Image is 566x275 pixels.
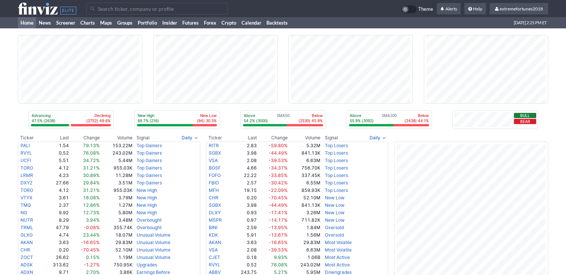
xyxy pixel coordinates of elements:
[244,118,268,123] p: 54.2% (3000)
[288,224,321,231] td: 1.84M
[243,113,323,124] div: SMA50
[43,179,69,187] td: 27.66
[325,150,348,156] a: Top Losers
[100,216,133,224] td: 3.48M
[231,142,258,149] td: 2.83
[219,17,239,28] a: Crypto
[231,254,258,261] td: 0.18
[288,194,321,202] td: 52.10M
[137,262,157,268] a: Upgrades
[209,255,220,260] a: CJET
[298,118,323,123] p: (2530) 45.8%
[137,210,157,215] a: New High
[43,157,69,164] td: 5.51
[418,5,433,13] span: Theme
[231,149,258,157] td: 3.98
[325,202,345,208] a: New Low
[100,246,133,254] td: 52.10M
[138,118,159,123] p: 69.7% (216)
[81,247,100,253] span: -70.45%
[20,195,32,200] a: VTYX
[20,232,33,238] a: GLXG
[18,17,36,28] a: Home
[43,142,69,149] td: 1.54
[288,254,321,261] td: 1.06B
[269,165,288,171] span: -34.37%
[137,150,162,156] a: Top Gainers
[231,202,258,209] td: 3.98
[83,187,100,193] span: 31.21%
[83,210,100,215] span: 12.73%
[325,217,345,223] a: New Low
[288,157,321,164] td: 6.63M
[20,180,33,186] a: DXYZ
[288,179,321,187] td: 6.55M
[269,217,288,223] span: -14.17%
[274,269,288,275] span: 5.27%
[100,202,133,209] td: 1.27M
[244,113,268,118] p: Above
[231,224,258,231] td: 2.59
[135,17,160,28] a: Portfolio
[20,187,33,193] a: TORO
[274,255,288,260] span: 9.93%
[464,3,486,15] a: Help
[137,165,162,171] a: Top Gainers
[137,143,162,148] a: Top Gainers
[231,239,258,246] td: 3.63
[350,113,374,118] p: Above
[43,187,69,194] td: 4.12
[288,187,321,194] td: 859.93K
[401,5,433,13] a: Theme
[100,261,133,269] td: 750.95K
[209,195,218,200] a: CHR
[325,247,352,253] a: Most Volatile
[83,195,100,200] span: 16.08%
[43,209,69,216] td: 9.92
[368,134,388,142] button: Signals interval
[100,239,133,246] td: 29.83M
[43,231,69,239] td: 4.74
[100,142,133,149] td: 153.22M
[83,158,100,163] span: 34.72%
[231,246,258,254] td: 2.08
[206,134,231,142] th: Ticker
[288,246,321,254] td: 6.63M
[137,217,162,223] a: Overbought
[100,157,133,164] td: 5.44M
[69,134,100,142] th: Change
[43,194,69,202] td: 3.61
[209,158,218,163] a: VSA
[137,247,170,253] a: Unusual Volume
[209,165,221,171] a: BGSF
[180,17,201,28] a: Futures
[86,269,100,275] span: 2.70%
[209,262,220,268] a: RVYL
[269,180,288,186] span: -30.42%
[325,165,348,171] a: Top Losers
[325,173,348,178] a: Top Losers
[197,113,217,118] p: New Low
[269,225,288,230] span: -13.95%
[325,269,352,275] a: Downgrades
[84,262,100,268] span: -1.27%
[269,247,288,253] span: -39.53%
[137,158,162,163] a: Top Gainers
[209,232,218,238] a: KDK
[86,113,111,118] p: Declining
[137,269,170,275] a: Earnings Before
[264,17,290,28] a: Backtests
[115,17,135,28] a: Groups
[20,269,33,275] a: ADXN
[325,210,345,215] a: New Low
[231,134,258,142] th: Last
[209,150,221,156] a: SGBX
[83,232,100,238] span: 23.44%
[20,210,27,215] a: NG
[100,209,133,216] td: 5.80M
[404,118,429,123] p: (2438) 44.1%
[325,158,348,163] a: Top Losers
[370,134,380,142] span: Daily
[514,17,547,28] span: [DATE] 2:25 PM ET
[288,216,321,224] td: 711.82K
